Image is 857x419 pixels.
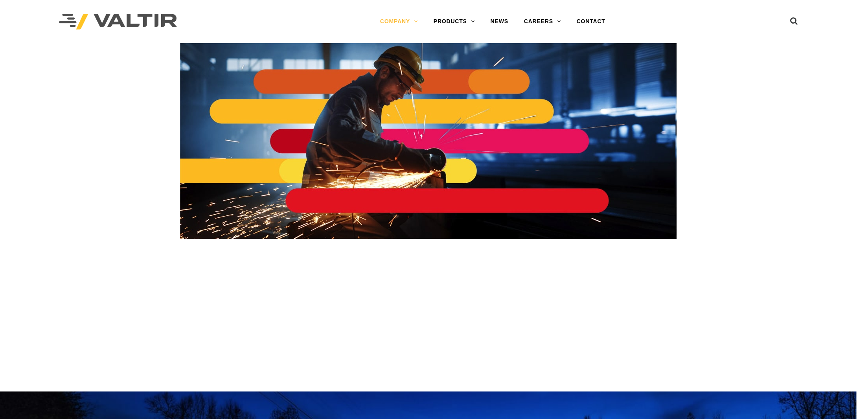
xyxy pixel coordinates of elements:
[372,14,426,29] a: COMPANY
[483,14,516,29] a: NEWS
[516,14,569,29] a: CAREERS
[569,14,613,29] a: CONTACT
[59,14,177,30] img: Valtir
[426,14,483,29] a: PRODUCTS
